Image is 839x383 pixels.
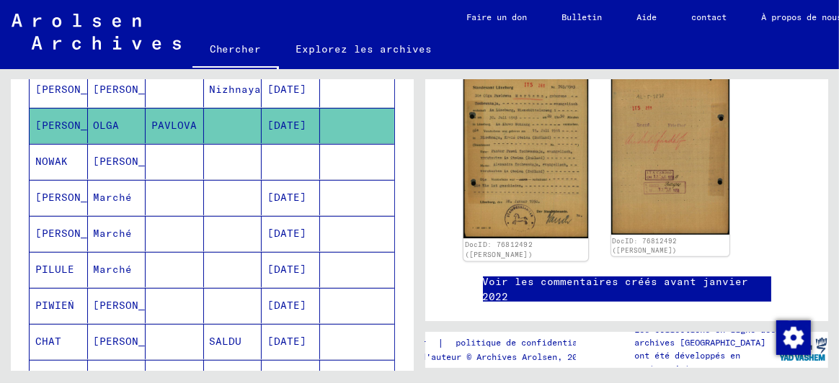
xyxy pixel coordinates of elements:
font: [DATE] [267,191,306,204]
font: NOWAK [35,155,68,168]
font: Marché [94,263,133,276]
font: PIWIEŃ [35,299,74,312]
font: politique de confidentialité [456,337,598,348]
font: Chercher [210,42,262,55]
font: [PERSON_NAME] [94,299,178,312]
font: SALDU [210,335,242,348]
font: [PERSON_NAME] [94,335,178,348]
a: DocID: 76812492 ([PERSON_NAME]) [612,237,677,255]
font: [PERSON_NAME] [94,83,178,96]
a: DocID: 76812492 ([PERSON_NAME]) [465,240,533,259]
font: ont été développés en partenariat avec [634,350,740,374]
font: [PERSON_NAME] [35,227,120,240]
font: Voir les commentaires créés avant janvier 2022 [483,275,749,303]
font: Faire un don [467,12,528,22]
font: PAVLOVA [151,119,197,132]
img: 002.jpg [611,66,730,235]
font: Aide [637,12,657,22]
img: Modifier le consentement [776,320,811,355]
a: Explorez les archives [279,32,450,66]
font: [DATE] [267,263,306,276]
font: [DATE] [267,119,306,132]
font: Bulletin [562,12,603,22]
font: [DATE] [267,335,306,348]
font: [PERSON_NAME] [94,155,178,168]
font: PILULE [35,263,74,276]
font: OLGA [94,119,120,132]
img: 001.jpg [463,61,588,239]
img: Arolsen_neg.svg [12,14,181,50]
font: Marché [94,227,133,240]
font: contact [692,12,727,22]
font: Nizhnaya [210,83,262,96]
font: Marché [94,191,133,204]
font: Droits d'auteur © Archives Arolsen, 2021 [386,351,588,362]
a: Voir les commentaires créés avant janvier 2022 [483,274,771,305]
a: politique de confidentialité [445,335,616,351]
font: [PERSON_NAME] [35,119,120,132]
font: [PERSON_NAME] [35,191,120,204]
font: [PERSON_NAME] [35,83,120,96]
font: [DATE] [267,227,306,240]
font: Explorez les archives [296,42,432,55]
font: [DATE] [267,83,306,96]
font: [DATE] [267,299,306,312]
a: Chercher [192,32,279,69]
font: | [438,336,445,349]
font: CHAT [35,335,61,348]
